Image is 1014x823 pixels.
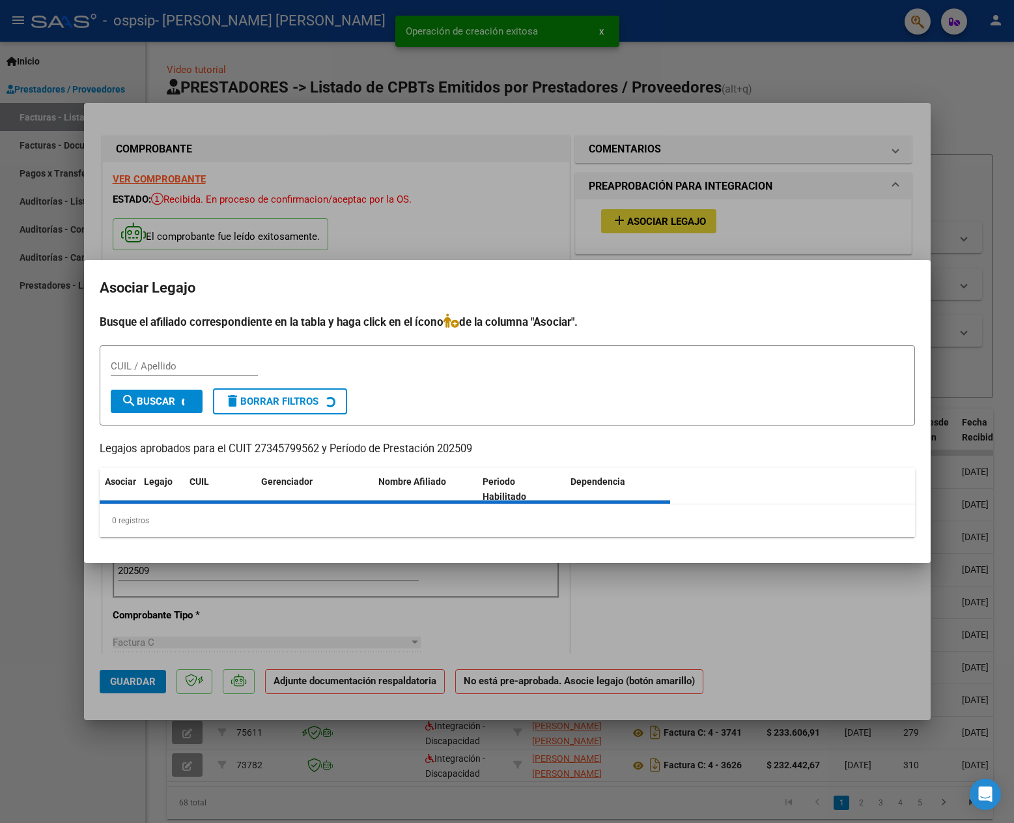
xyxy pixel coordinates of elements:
[570,476,625,487] span: Dependencia
[100,441,915,457] p: Legajos aprobados para el CUIT 27345799562 y Período de Prestación 202509
[565,468,670,511] datatable-header-cell: Dependencia
[373,468,478,511] datatable-header-cell: Nombre Afiliado
[256,468,373,511] datatable-header-cell: Gerenciador
[121,396,175,407] span: Buscar
[111,390,203,413] button: Buscar
[100,313,915,330] h4: Busque el afiliado correspondiente en la tabla y haga click en el ícono de la columna "Asociar".
[100,468,139,511] datatable-header-cell: Asociar
[477,468,565,511] datatable-header-cell: Periodo Habilitado
[190,476,209,487] span: CUIL
[213,388,347,414] button: Borrar Filtros
[184,468,256,511] datatable-header-cell: CUIL
[225,396,318,407] span: Borrar Filtros
[100,276,915,300] h2: Asociar Legajo
[139,468,184,511] datatable-header-cell: Legajo
[261,476,313,487] span: Gerenciador
[105,476,136,487] span: Asociar
[225,393,240,409] mat-icon: delete
[121,393,137,409] mat-icon: search
[100,504,915,537] div: 0 registros
[378,476,446,487] span: Nombre Afiliado
[144,476,173,487] span: Legajo
[483,476,526,502] span: Periodo Habilitado
[970,779,1001,810] div: Open Intercom Messenger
